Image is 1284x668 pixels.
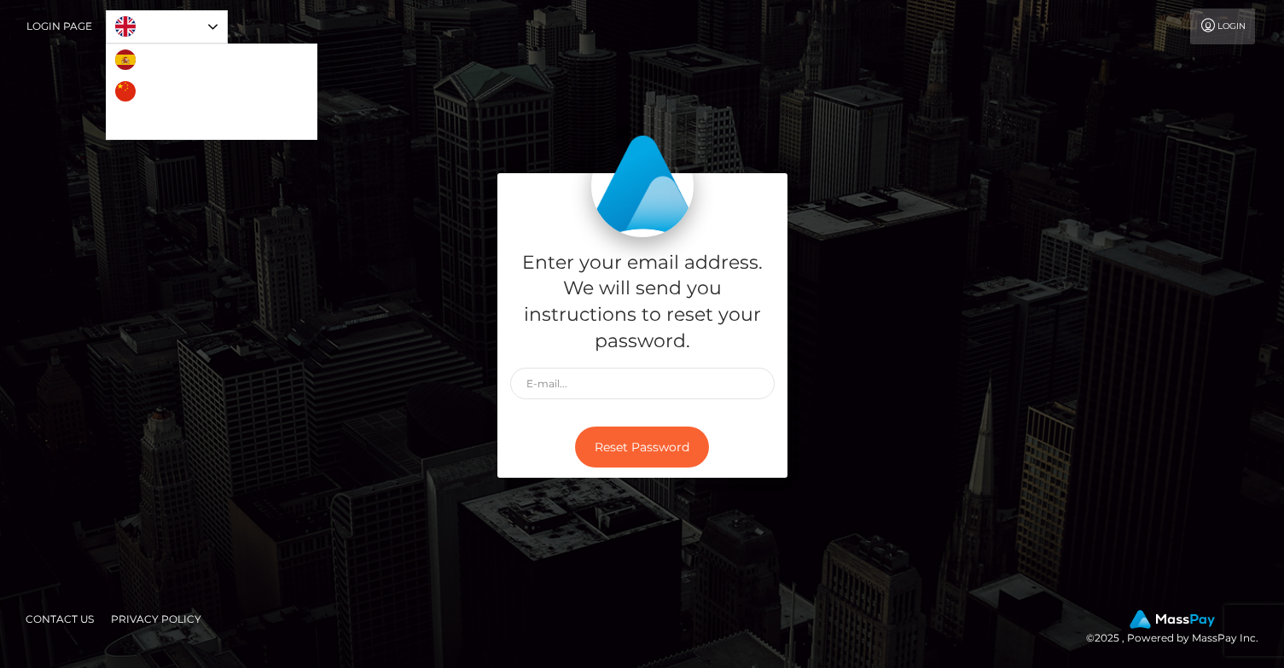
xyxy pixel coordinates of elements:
a: 中文 (简体) [107,76,211,107]
img: MassPay Login [591,135,694,237]
a: Privacy Policy [104,606,208,632]
a: Login [1190,9,1255,44]
h5: Enter your email address. We will send you instructions to reset your password. [510,250,775,355]
div: © 2025 , Powered by MassPay Inc. [1086,610,1271,648]
a: Português ([GEOGRAPHIC_DATA]) [107,107,317,139]
aside: Language selected: English [106,10,228,44]
ul: Language list [106,44,317,140]
a: Español [107,44,202,76]
button: Reset Password [575,427,709,468]
a: Contact Us [19,606,101,632]
input: E-mail... [510,368,775,399]
a: Login Page [26,9,92,44]
a: English [107,11,227,43]
img: MassPay [1130,610,1215,629]
div: Language [106,10,228,44]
